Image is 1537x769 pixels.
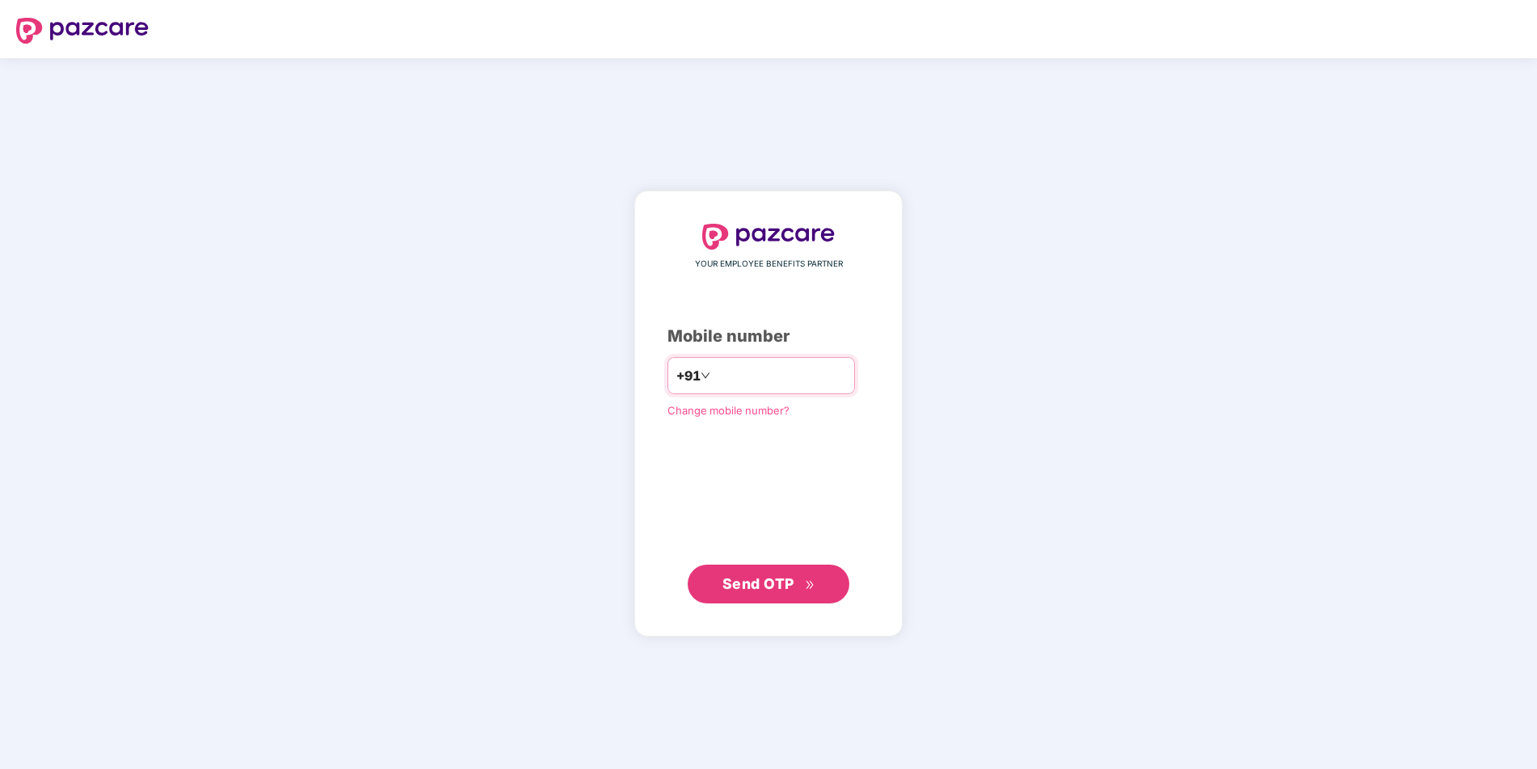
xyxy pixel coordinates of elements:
[688,565,849,603] button: Send OTPdouble-right
[667,324,870,349] div: Mobile number
[667,404,790,417] a: Change mobile number?
[701,371,710,380] span: down
[695,258,843,271] span: YOUR EMPLOYEE BENEFITS PARTNER
[676,366,701,386] span: +91
[16,18,149,44] img: logo
[722,575,794,592] span: Send OTP
[702,224,835,250] img: logo
[805,580,815,590] span: double-right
